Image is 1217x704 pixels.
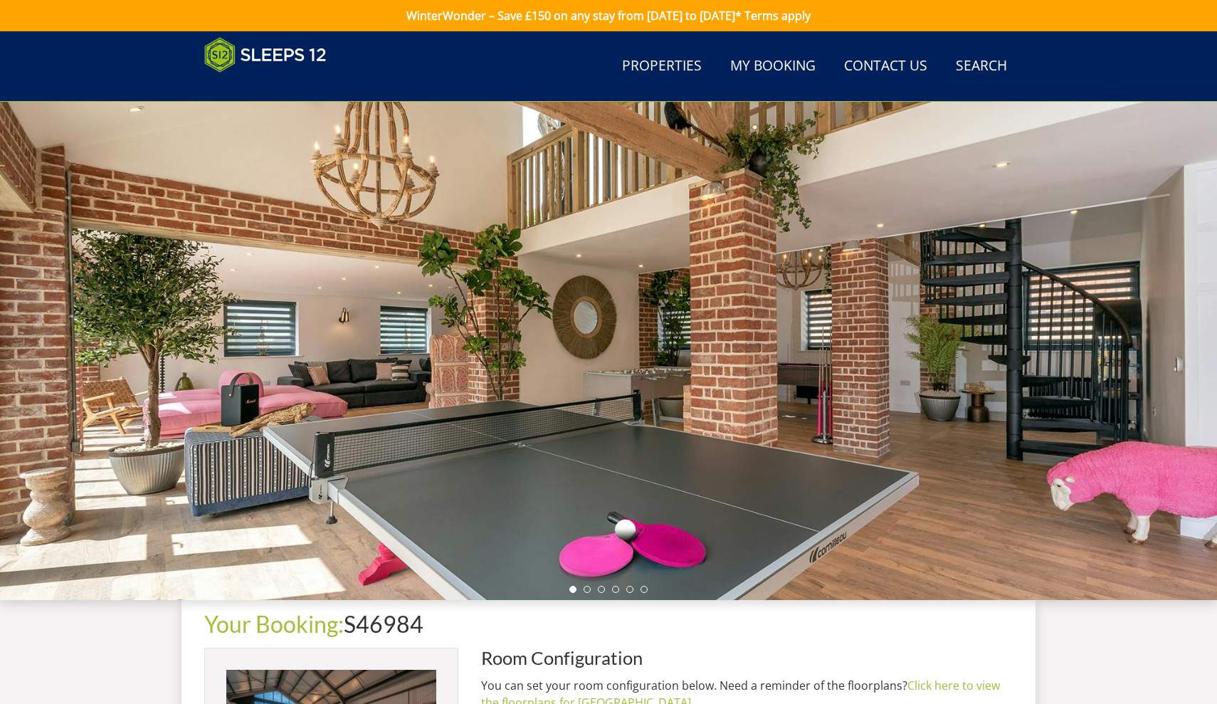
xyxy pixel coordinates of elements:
[616,51,707,83] a: Properties
[204,37,327,73] img: Sleeps 12
[838,51,933,83] a: Contact Us
[481,648,1013,668] h2: Room Configuration
[204,611,1013,636] h1: S46984
[204,610,344,638] a: Your Booking:
[197,81,347,93] iframe: Customer reviews powered by Trustpilot
[725,51,821,83] a: My Booking
[950,51,1013,83] a: Search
